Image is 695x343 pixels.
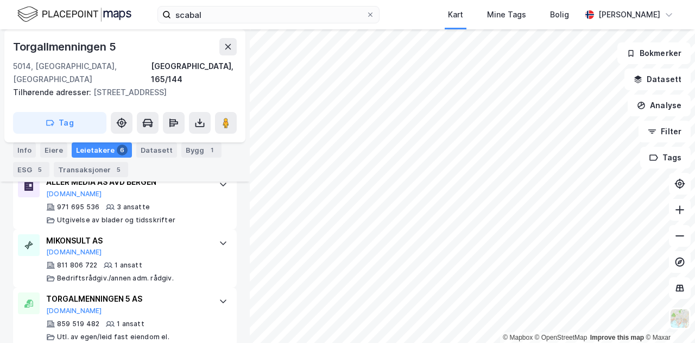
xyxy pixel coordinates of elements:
button: [DOMAIN_NAME] [46,190,102,198]
div: Eiere [40,142,67,158]
div: MIKONSULT AS [46,234,208,247]
div: 5014, [GEOGRAPHIC_DATA], [GEOGRAPHIC_DATA] [13,60,151,86]
div: Mine Tags [487,8,526,21]
div: 3 ansatte [117,203,150,211]
div: Bolig [550,8,569,21]
button: Bokmerker [617,42,691,64]
div: 859 519 482 [57,320,99,328]
div: ESG [13,162,49,177]
button: [DOMAIN_NAME] [46,307,102,315]
div: 1 ansatt [117,320,144,328]
a: Improve this map [590,334,644,341]
button: Analyse [628,95,691,116]
div: [PERSON_NAME] [598,8,660,21]
button: [DOMAIN_NAME] [46,248,102,257]
a: OpenStreetMap [535,334,587,341]
a: Mapbox [503,334,533,341]
iframe: Chat Widget [641,291,695,343]
button: Tags [640,147,691,169]
div: 5 [113,164,124,175]
div: Torgallmenningen 5 [13,38,118,55]
div: [STREET_ADDRESS] [13,86,228,99]
div: TORGALMENNINGEN 5 AS [46,292,208,305]
div: 1 ansatt [115,261,142,270]
div: [GEOGRAPHIC_DATA], 165/144 [151,60,237,86]
div: Utgivelse av blader og tidsskrifter [57,216,175,224]
div: Bedriftsrådgiv./annen adm. rådgiv. [57,274,174,283]
div: Utl. av egen/leid fast eiendom el. [57,333,169,341]
button: Tag [13,112,106,134]
div: Bygg [181,142,222,158]
button: Filter [639,121,691,142]
div: Info [13,142,36,158]
div: Kontrollprogram for chat [641,291,695,343]
div: 5 [34,164,45,175]
div: Transaksjoner [54,162,128,177]
div: Kart [448,8,463,21]
span: Tilhørende adresser: [13,88,93,97]
div: 971 695 536 [57,203,99,211]
div: Leietakere [72,142,132,158]
input: Søk på adresse, matrikkel, gårdeiere, leietakere eller personer [171,7,366,23]
div: 811 806 722 [57,261,97,270]
div: 6 [117,145,128,155]
img: logo.f888ab2527a4732fd821a326f86c7f29.svg [17,5,131,24]
div: Datasett [136,142,177,158]
button: Datasett [624,68,691,90]
div: 1 [206,145,217,155]
div: ALLER MEDIA AS AVD BERGEN [46,176,208,189]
